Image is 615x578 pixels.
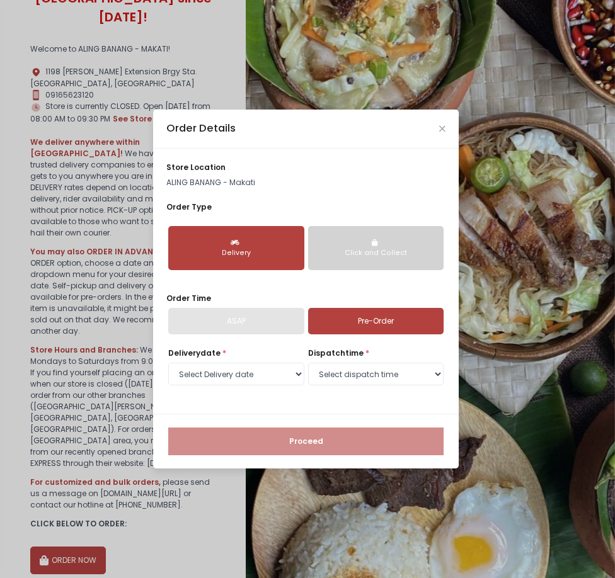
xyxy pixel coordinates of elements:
button: Click and Collect [308,226,444,270]
p: ALING BANANG - Makati [166,177,445,188]
div: Click and Collect [316,248,436,258]
div: Order Details [166,121,236,136]
span: dispatch time [308,348,364,358]
a: Pre-Order [308,308,444,334]
button: Close [439,126,445,132]
button: Proceed [168,428,444,455]
div: Delivery [176,248,296,258]
span: store location [166,162,226,173]
span: Order Type [166,201,212,212]
span: Order Time [166,293,211,303]
span: Delivery date [168,348,221,358]
button: Delivery [168,226,304,270]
